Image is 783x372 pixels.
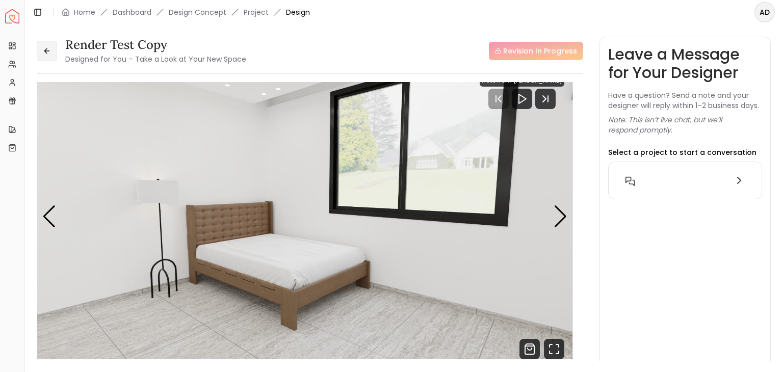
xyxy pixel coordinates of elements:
[5,9,19,23] img: Spacejoy Logo
[554,205,567,228] div: Next slide
[754,2,775,22] button: AD
[286,7,310,17] span: Design
[37,66,572,367] img: Design Render 2
[65,54,246,64] small: Designed for You – Take a Look at Your New Space
[65,37,246,53] h3: render test copy
[755,3,774,21] span: AD
[37,66,572,367] div: 1 / 4
[535,89,556,109] svg: Next Track
[244,7,269,17] a: Project
[169,7,226,17] li: Design Concept
[74,7,95,17] a: Home
[608,115,762,135] p: Note: This isn’t live chat, but we’ll respond promptly.
[516,93,528,105] svg: Play
[62,7,310,17] nav: breadcrumb
[519,339,540,359] svg: Shop Products from this design
[37,66,572,367] div: Carousel
[42,205,56,228] div: Previous slide
[608,147,756,157] p: Select a project to start a conversation
[113,7,151,17] a: Dashboard
[608,45,762,82] h3: Leave a Message for Your Designer
[544,339,564,359] svg: Fullscreen
[5,9,19,23] a: Spacejoy
[608,90,762,111] p: Have a question? Send a note and your designer will reply within 1–2 business days.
